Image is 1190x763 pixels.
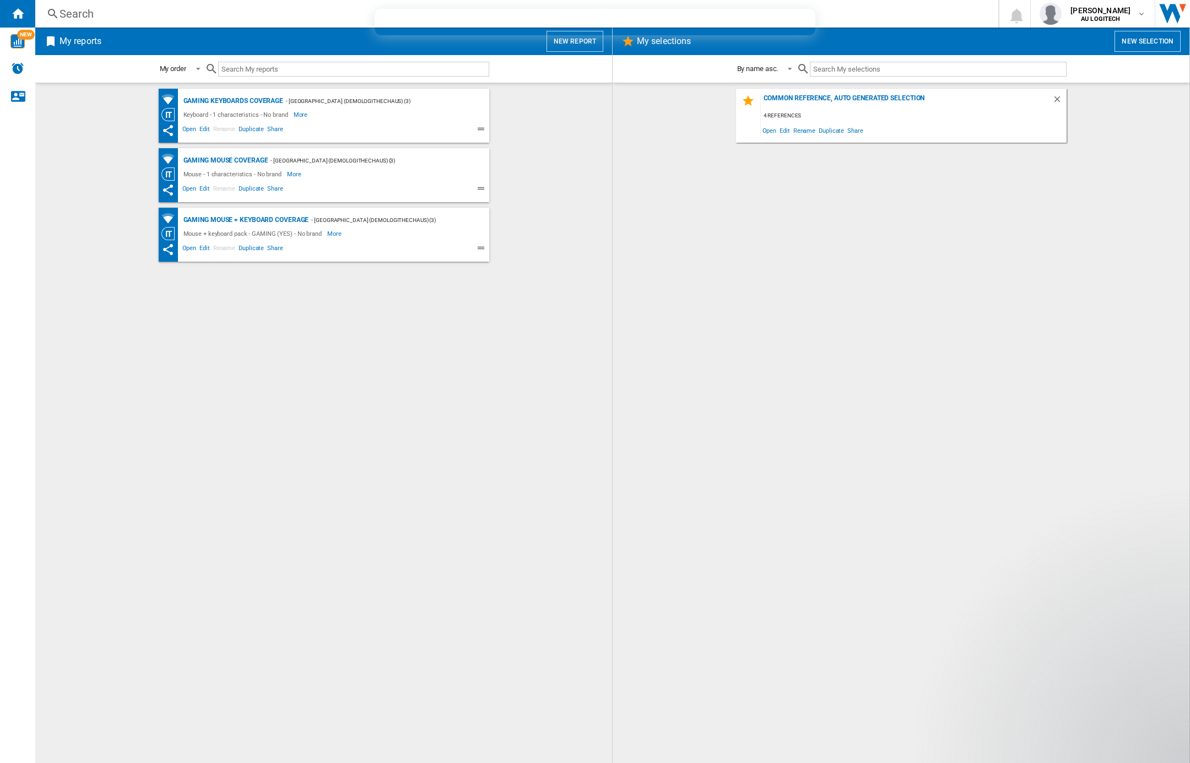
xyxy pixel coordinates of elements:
div: Mouse - 1 characteristics - No brand [181,167,287,181]
span: Duplicate [237,183,266,197]
ng-md-icon: This report has been shared with you [161,243,175,256]
span: Edit [198,124,212,137]
span: Share [846,123,865,138]
div: Delete [1052,94,1067,109]
div: By name asc. [737,64,778,73]
div: - [GEOGRAPHIC_DATA] (demologithechaus) (3) [283,94,467,108]
div: My order [160,64,186,73]
div: Brands coverage [161,212,181,225]
b: AU LOGITECH [1081,15,1121,23]
span: Rename [212,124,237,137]
div: Mouse + keyboard pack - GAMING (YES) - No brand [181,227,327,240]
span: Share [266,183,285,197]
span: Rename [792,123,817,138]
div: Gaming Mouse + keyboard Coverage [181,213,309,227]
span: More [294,108,310,121]
span: Duplicate [237,124,266,137]
div: Common reference, auto generated selection [761,94,1052,109]
img: wise-card.svg [10,34,25,48]
iframe: Intercom live chat banner [375,9,815,35]
span: Rename [212,183,237,197]
div: Category View [161,108,181,121]
span: Open [181,124,198,137]
div: Gaming Keyboards Coverage [181,94,284,108]
span: Duplicate [817,123,846,138]
div: Category View [161,167,181,181]
span: More [327,227,343,240]
span: Duplicate [237,243,266,256]
div: - [GEOGRAPHIC_DATA] (demologithechaus) (3) [268,154,467,167]
img: alerts-logo.svg [11,62,24,75]
span: Rename [212,243,237,256]
div: - [GEOGRAPHIC_DATA] (demologithechaus) (3) [309,213,467,227]
span: Open [181,243,198,256]
input: Search My reports [218,62,489,77]
button: New report [547,31,603,52]
div: 4 references [761,109,1067,123]
span: Open [181,183,198,197]
span: [PERSON_NAME] [1070,5,1130,16]
span: Share [266,243,285,256]
ng-md-icon: This report has been shared with you [161,124,175,137]
span: Edit [778,123,792,138]
input: Search My selections [810,62,1066,77]
h2: My reports [57,31,104,52]
div: Brands coverage [161,93,181,106]
h2: My selections [635,31,693,52]
span: NEW [17,30,35,40]
div: Gaming Mouse Coverage [181,154,268,167]
div: Keyboard - 1 characteristics - No brand [181,108,294,121]
button: New selection [1115,31,1181,52]
span: More [287,167,303,181]
span: Edit [198,183,212,197]
ng-md-icon: This report has been shared with you [161,183,175,197]
span: Share [266,124,285,137]
span: Open [761,123,778,138]
span: Edit [198,243,212,256]
div: Category View [161,227,181,240]
img: profile.jpg [1040,3,1062,25]
div: Search [59,6,970,21]
div: Brands coverage [161,152,181,166]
